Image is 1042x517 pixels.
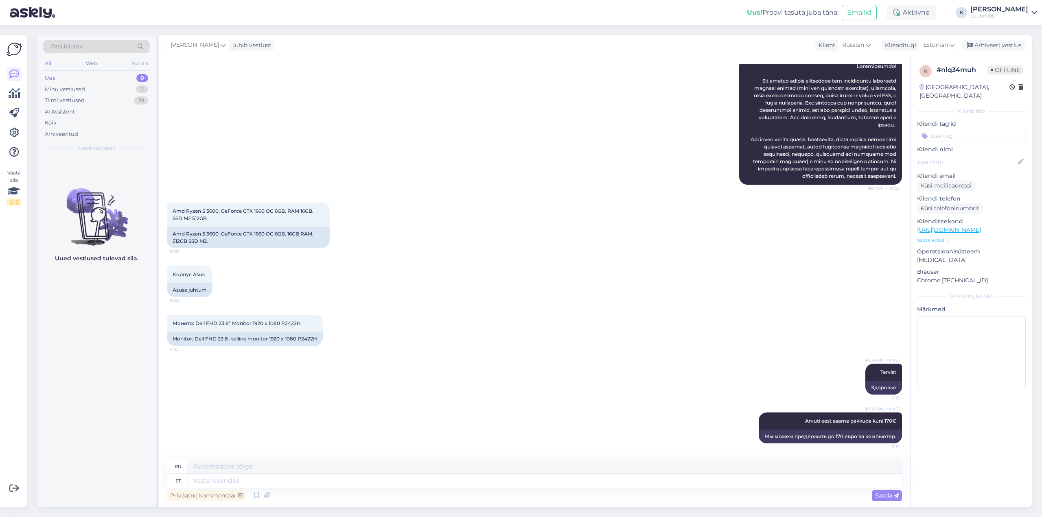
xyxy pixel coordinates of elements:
[917,194,1026,203] p: Kliendi telefon
[130,58,150,69] div: Socials
[956,7,967,18] div: K
[84,58,99,69] div: Web
[45,130,78,138] div: Arhiveeritud
[987,65,1023,74] span: Offline
[937,65,987,75] div: # nlq34muh
[230,41,271,50] div: juhib vestlust
[917,217,1026,226] p: Klienditeekond
[43,58,53,69] div: All
[815,41,835,50] div: Klient
[923,41,948,50] span: Estonian
[169,249,200,255] span: 10:53
[169,346,200,352] span: 11:03
[173,271,205,277] span: Корпус Asus
[167,332,323,346] div: Monitor: Dell FHD 23.8 -tolline monitor 1920 x 1080 P2422H
[45,96,85,105] div: Tiimi vestlused
[924,68,928,74] span: n
[882,41,916,50] div: Klienditugi
[136,74,148,82] div: 0
[171,41,219,50] span: [PERSON_NAME]
[887,5,936,20] div: Aktiivne
[759,430,902,443] div: Мы можем предложить до 170 евро за компьютер.
[7,199,21,206] div: 2 / 3
[917,226,981,233] a: [URL][DOMAIN_NAME]
[962,40,1025,51] div: Arhiveeri vestlus
[167,490,246,501] div: Privaatne kommentaar
[880,369,896,375] span: Tervist
[175,460,182,473] div: ru
[45,108,75,116] div: AI Assistent
[169,297,200,303] span: 10:53
[7,169,21,206] div: Vaata siia
[167,227,330,248] div: Amd Ryzen 5 3600. GeForce GTX 1660 OC 6GB. 16GB RAM. 512GB SSD M2.
[917,172,1026,180] p: Kliendi email
[917,130,1026,142] input: Lisa tag
[869,395,900,401] span: 11:13
[865,406,900,412] span: [PERSON_NAME]
[875,492,899,499] span: Saada
[865,381,902,395] div: Здоровье
[842,41,864,50] span: Russian
[747,8,838,17] div: Proovi tasuta juba täna:
[45,74,55,82] div: Uus
[917,247,1026,256] p: Operatsioonisüsteem
[917,145,1026,154] p: Kliendi nimi
[37,174,156,247] img: No chats
[50,42,83,51] span: Otsi kliente
[917,276,1026,285] p: Chrome [TECHNICAL_ID]
[868,185,900,191] span: Nähtud ✓ 10:52
[869,444,900,450] span: 11:13
[917,120,1026,128] p: Kliendi tag'id
[747,9,762,16] b: Uus!
[78,144,116,152] span: Uued vestlused
[805,418,896,424] span: Arvuti eest saame pakkuda kuni 170€
[7,41,22,57] img: Askly Logo
[917,268,1026,276] p: Brauser
[917,203,983,214] div: Küsi telefoninumbrit
[917,305,1026,314] p: Märkmed
[136,85,148,94] div: 11
[917,256,1026,264] p: [MEDICAL_DATA]
[919,83,1009,100] div: [GEOGRAPHIC_DATA], [GEOGRAPHIC_DATA]
[167,283,212,297] div: Asuse juhtum
[842,5,877,20] button: Emailid
[45,85,85,94] div: Minu vestlused
[970,13,1028,19] div: Luutar OÜ
[917,180,975,191] div: Küsi meiliaadressi
[45,119,57,127] div: Kõik
[55,254,138,263] p: Uued vestlused tulevad siia.
[917,237,1026,244] p: Vaata edasi ...
[173,320,301,326] span: Монито: Dell FHD 23.8″ Monitor 1920 x 1080 P2422H
[970,6,1028,13] div: [PERSON_NAME]
[917,157,1016,166] input: Lisa nimi
[917,107,1026,115] div: Kliendi info
[134,96,148,105] div: 39
[917,293,1026,300] div: [PERSON_NAME]
[173,208,315,221] span: Amd Ryzen 5 3600. GeForce GTX 1660 OC 6GB. RAM 16GB. SSD M2 512GB
[970,6,1037,19] a: [PERSON_NAME]Luutar OÜ
[175,474,181,488] div: et
[865,357,900,363] span: [PERSON_NAME]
